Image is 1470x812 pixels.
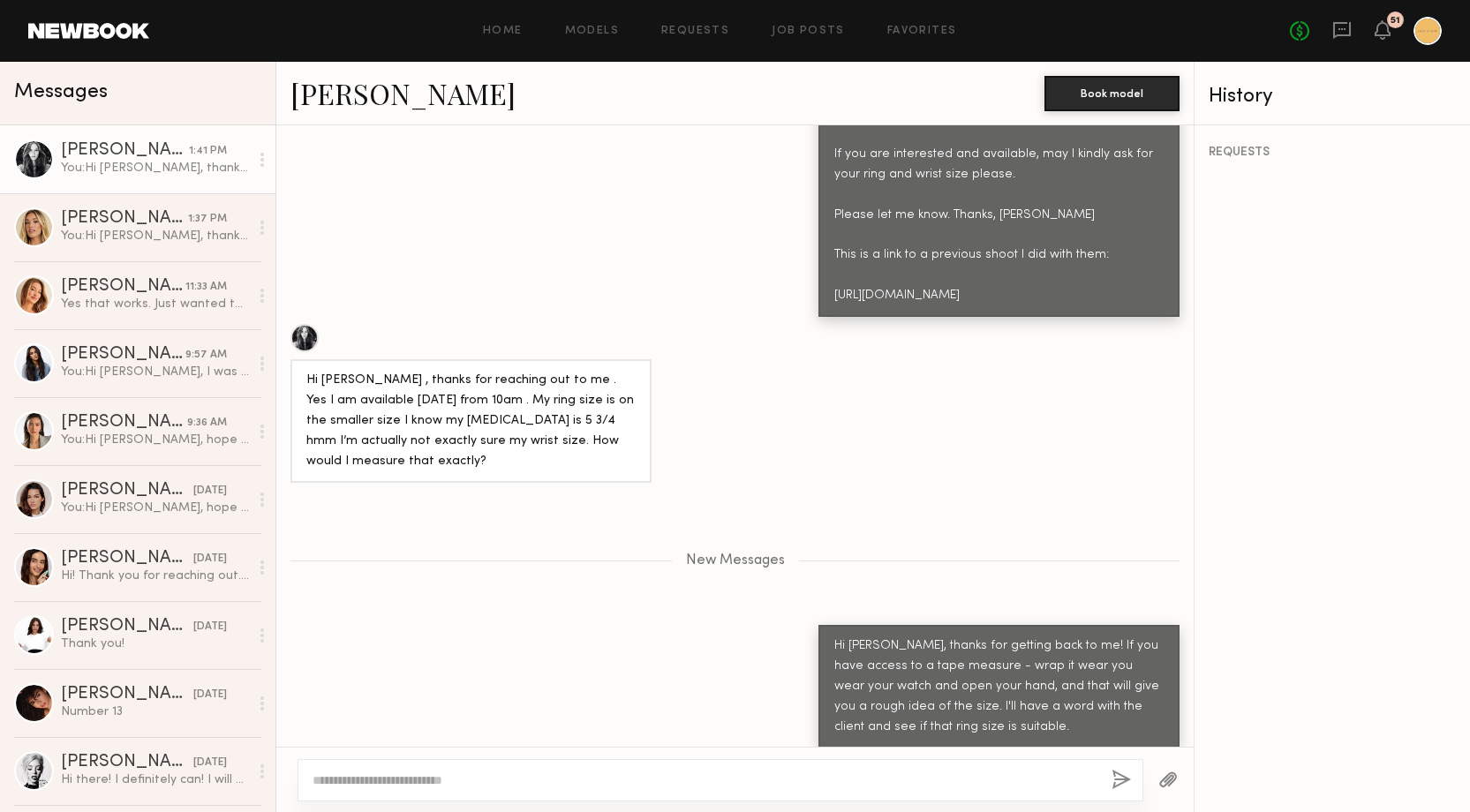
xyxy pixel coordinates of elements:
div: 9:36 AM [187,415,227,432]
button: Book model [1044,76,1180,111]
div: Hi [PERSON_NAME] , thanks for reaching out to me . Yes I am available [DATE] from 10am . My ring ... [306,371,636,472]
div: [PERSON_NAME] [61,210,188,228]
div: History [1209,86,1456,107]
div: [DATE] [193,755,227,771]
a: Job Posts [772,26,845,37]
div: [DATE] [193,687,227,703]
div: [PERSON_NAME] [61,278,185,296]
div: You: Hi [PERSON_NAME], hope you are well. I am jewelry photographer with a company called Carat S... [61,432,249,448]
div: [PERSON_NAME] [61,414,187,432]
div: [DATE] [193,551,227,568]
div: Hi [PERSON_NAME], hope you are well. I am jewelry photographer with a company called Carat Studio... [834,3,1164,306]
div: Thank you! [61,635,249,652]
div: Number 13 [61,703,249,720]
a: Models [565,26,619,37]
div: Hi there! I definitely can! I will say though that I am in [GEOGRAPHIC_DATA] for a while so depen... [61,771,249,788]
div: [DATE] [193,619,227,635]
div: Hi! Thank you for reaching out. I’m only available on the weekends for now but I’ll reach back ou... [61,568,249,584]
div: [PERSON_NAME] [61,482,193,500]
div: Yes that works. Just wanted to confirm! I will be back home [DATE] and will send you my ring and ... [61,296,249,312]
div: 51 [1391,16,1400,26]
div: 11:33 AM [185,279,227,296]
div: You: Hi [PERSON_NAME], thanks for getting back to me! If you have access to a tape measure - wrap... [61,160,249,177]
span: New Messages [686,553,785,568]
div: 9:57 AM [185,347,227,364]
div: REQUESTS [1209,147,1456,159]
a: Home [483,26,523,37]
div: [PERSON_NAME] [61,754,193,771]
div: [DATE] [193,483,227,500]
div: 1:41 PM [189,143,227,160]
div: Hi [PERSON_NAME], thanks for getting back to me! If you have access to a tape measure - wrap it w... [834,636,1164,738]
div: You: Hi [PERSON_NAME], I was wondering if you are available [DATE][DATE] from 10am. It will be ro... [61,364,249,380]
div: 1:37 PM [188,211,227,228]
div: [PERSON_NAME] [61,142,189,160]
div: [PERSON_NAME] [61,686,193,703]
a: Favorites [887,26,957,37]
span: Messages [14,82,108,102]
div: You: Hi [PERSON_NAME], hope you are well. I am jewelry photographer with a company called Carat S... [61,500,249,516]
a: Book model [1044,85,1180,100]
div: You: Hi [PERSON_NAME], thanks for getting back to me. Unfortunately [DATE] is the only day that t... [61,228,249,244]
a: Requests [661,26,729,37]
div: [PERSON_NAME] [61,550,193,568]
a: [PERSON_NAME] [290,74,516,112]
div: [PERSON_NAME] [61,346,185,364]
div: [PERSON_NAME] [61,618,193,635]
